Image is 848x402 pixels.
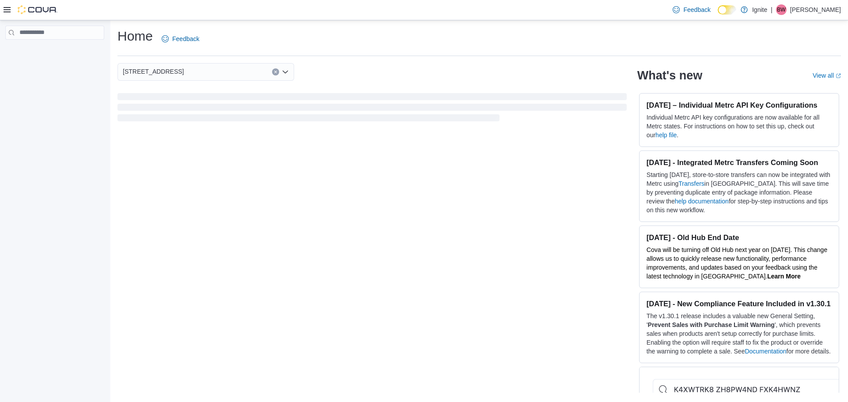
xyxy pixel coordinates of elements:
h3: [DATE] - Integrated Metrc Transfers Coming Soon [647,158,832,167]
span: [STREET_ADDRESS] [123,66,184,77]
img: Cova [18,5,57,14]
p: [PERSON_NAME] [790,4,841,15]
h3: [DATE] - New Compliance Feature Included in v1.30.1 [647,299,832,308]
span: Feedback [172,34,199,43]
p: Individual Metrc API key configurations are now available for all Metrc states. For instructions ... [647,113,832,139]
h1: Home [117,27,153,45]
p: The v1.30.1 release includes a valuable new General Setting, ' ', which prevents sales when produ... [647,312,832,356]
svg: External link [836,73,841,79]
a: help file [655,131,677,139]
span: Loading [117,95,627,123]
a: Feedback [158,30,203,48]
a: Learn More [767,273,800,280]
span: BW [777,4,785,15]
h2: What's new [637,68,702,83]
p: Starting [DATE], store-to-store transfers can now be integrated with Metrc using in [GEOGRAPHIC_D... [647,170,832,214]
a: View allExternal link [813,72,841,79]
p: | [771,4,772,15]
a: Feedback [669,1,714,19]
a: Transfers [678,180,704,187]
span: Feedback [683,5,710,14]
h3: [DATE] - Old Hub End Date [647,233,832,242]
input: Dark Mode [718,5,736,15]
span: Cova will be turning off Old Hub next year on [DATE]. This change allows us to quickly release ne... [647,246,827,280]
strong: Prevent Sales with Purchase Limit Warning [648,321,775,328]
button: Open list of options [282,68,289,75]
div: Betty Wilson [776,4,787,15]
button: Clear input [272,68,279,75]
h3: [DATE] – Individual Metrc API Key Configurations [647,101,832,109]
p: Ignite [752,4,767,15]
a: Documentation [745,348,786,355]
nav: Complex example [5,41,104,63]
a: help documentation [675,198,729,205]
